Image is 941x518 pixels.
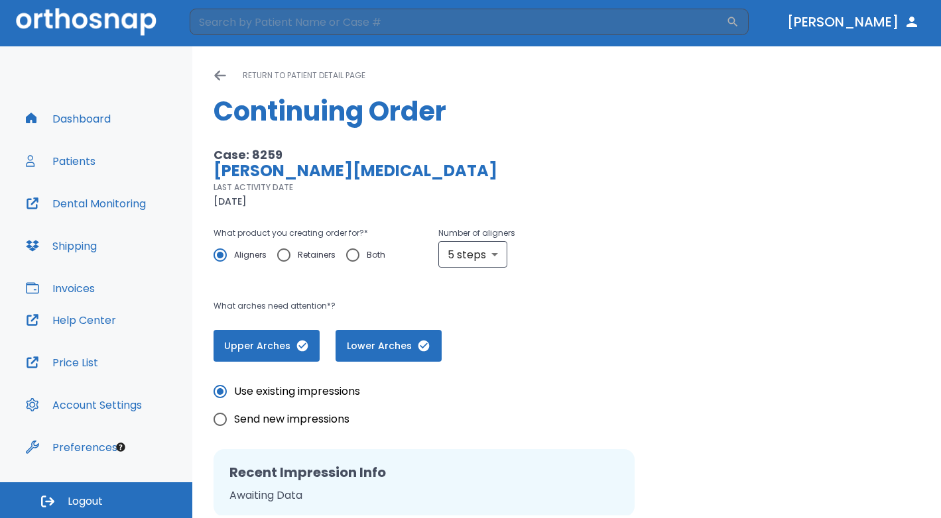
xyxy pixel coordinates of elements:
[438,241,507,268] div: 5 steps
[16,8,157,35] img: Orthosnap
[234,411,349,427] span: Send new impressions
[214,147,625,163] p: Case: 8259
[438,225,515,241] p: Number of aligners
[214,193,247,209] p: [DATE]
[214,91,920,131] h1: Continuing Order
[298,247,336,263] span: Retainers
[227,339,306,353] span: Upper Arches
[18,145,103,177] button: Patients
[214,163,625,179] p: [PERSON_NAME][MEDICAL_DATA]
[18,230,105,262] button: Shipping
[115,441,127,453] div: Tooltip anchor
[229,462,619,482] h2: Recent Impression Info
[234,247,267,263] span: Aligners
[68,494,103,509] span: Logout
[367,247,385,263] span: Both
[214,181,293,193] p: LAST ACTIVITY DATE
[18,304,124,336] button: Help Center
[18,389,150,421] button: Account Settings
[18,346,106,378] button: Price List
[214,330,320,362] button: Upper Arches
[234,384,360,399] span: Use existing impressions
[214,225,396,241] p: What product you creating order for? *
[18,431,125,463] button: Preferences
[18,103,119,134] button: Dashboard
[243,68,365,83] p: return to patient detail page
[229,488,619,503] p: Awaiting Data
[18,272,103,304] button: Invoices
[336,330,442,362] button: Lower Arches
[18,187,154,219] button: Dental Monitoring
[349,339,428,353] span: Lower Arches
[782,10,925,34] button: [PERSON_NAME]
[190,9,726,35] input: Search by Patient Name or Case #
[214,298,625,314] p: What arches need attention*?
